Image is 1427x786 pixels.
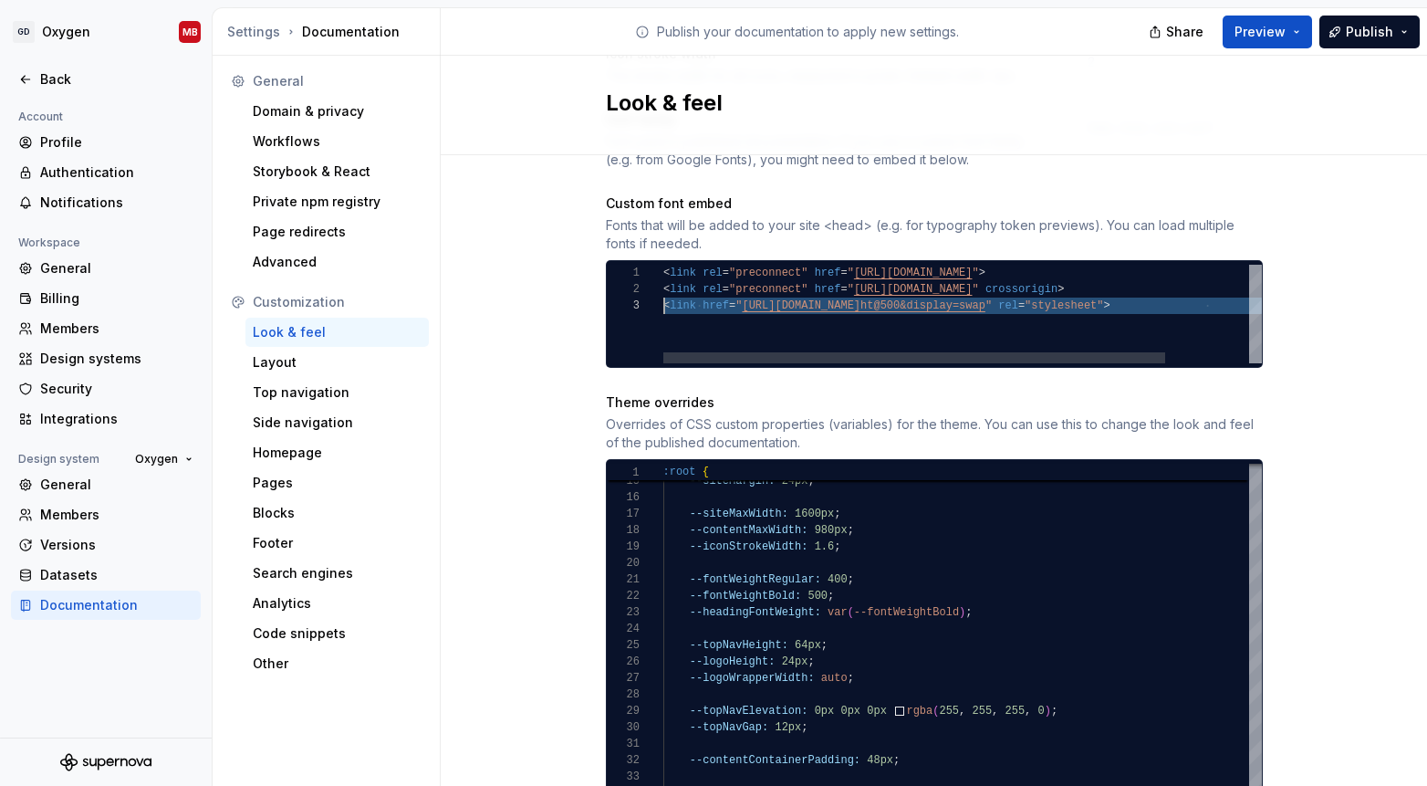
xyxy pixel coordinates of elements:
[1005,705,1025,718] span: 255
[670,267,696,279] span: link
[972,267,978,279] span: "
[11,591,201,620] a: Documentation
[607,670,640,686] div: 27
[906,705,932,718] span: rgba
[607,473,640,489] div: 15
[992,705,998,718] span: ,
[939,705,959,718] span: 255
[11,254,201,283] a: General
[607,298,640,314] div: 3
[40,410,193,428] div: Integrations
[847,283,853,296] span: "
[775,721,801,734] span: 12px
[1346,23,1393,41] span: Publish
[607,736,640,752] div: 31
[998,299,1018,312] span: rel
[40,506,193,524] div: Members
[607,686,640,703] div: 28
[245,589,429,618] a: Analytics
[1044,705,1050,718] span: )
[1140,16,1215,48] button: Share
[40,289,193,308] div: Billing
[607,604,640,621] div: 23
[965,606,972,619] span: ;
[689,606,820,619] span: --headingFontWeight:
[253,223,422,241] div: Page redirects
[11,106,70,128] div: Account
[40,194,193,212] div: Notifications
[11,314,201,343] a: Members
[729,283,807,296] span: "preconnect"
[703,283,723,296] span: rel
[847,573,853,586] span: ;
[703,299,729,312] span: href
[663,267,670,279] span: <
[607,703,640,719] div: 29
[245,529,429,558] a: Footer
[1050,705,1057,718] span: ;
[801,721,807,734] span: ;
[1017,299,1024,312] span: =
[657,23,959,41] p: Publish your documentation to apply new settings.
[853,283,972,296] span: [URL][DOMAIN_NAME]
[227,23,280,41] button: Settings
[689,705,807,718] span: --topNavElevation:
[11,128,201,157] a: Profile
[840,705,860,718] span: 0px
[40,536,193,554] div: Versions
[978,267,984,279] span: >
[959,705,965,718] span: ,
[867,754,893,767] span: 48px
[245,438,429,467] a: Homepage
[828,606,848,619] span: var
[860,299,985,312] span: ht@500&display=swap
[689,721,767,734] span: --topNavGap:
[245,468,429,498] a: Pages
[828,590,834,603] span: ;
[253,534,422,552] div: Footer
[670,299,696,312] span: link
[253,253,422,271] div: Advanced
[253,323,422,341] div: Look & feel
[689,540,807,553] span: --iconStrokeWidth:
[984,283,1057,296] span: crossorigin
[13,21,35,43] div: GD
[820,672,847,685] span: auto
[606,216,1263,253] div: Fonts that will be added to your site <head> (e.g. for typography token previews). You can load m...
[245,127,429,156] a: Workflows
[853,267,972,279] span: [URL][DOMAIN_NAME]
[227,23,432,41] div: Documentation
[807,590,828,603] span: 500
[1234,23,1286,41] span: Preview
[182,25,198,39] div: MB
[253,102,422,121] div: Domain & privacy
[814,267,840,279] span: href
[245,348,429,377] a: Layout
[689,590,800,603] span: --fontWeightBold:
[253,474,422,492] div: Pages
[847,672,853,685] span: ;
[820,639,827,652] span: ;
[11,530,201,560] a: Versions
[1057,283,1064,296] span: >
[689,672,814,685] span: --logoWrapperWidth:
[689,655,775,668] span: --logoHeight:
[607,637,640,654] div: 25
[814,283,840,296] span: href
[607,506,640,522] div: 17
[847,267,853,279] span: "
[834,508,840,520] span: ;
[607,588,640,604] div: 22
[972,705,992,718] span: 255
[11,284,201,313] a: Billing
[40,380,193,398] div: Security
[1025,299,1103,312] span: "stylesheet"
[11,158,201,187] a: Authentication
[40,259,193,278] div: General
[984,299,991,312] span: "
[60,753,151,771] svg: Supernova Logo
[1223,16,1312,48] button: Preview
[40,163,193,182] div: Authentication
[1025,705,1031,718] span: ,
